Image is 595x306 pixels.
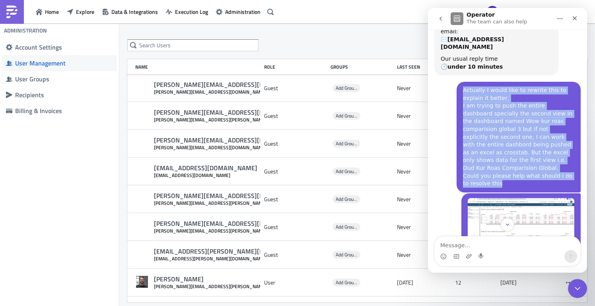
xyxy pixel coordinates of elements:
div: Guest [264,137,327,151]
div: [PERSON_NAME][EMAIL_ADDRESS][DOMAIN_NAME] [154,136,307,144]
span: Add Groups [332,84,360,92]
span: Add Groups [336,112,358,119]
span: Add Groups [332,195,360,203]
div: [PERSON_NAME][EMAIL_ADDRESS][PERSON_NAME][DOMAIN_NAME] [154,192,357,200]
button: Home [32,6,63,18]
img: PushMetrics [6,6,18,18]
span: Home [45,8,59,16]
div: [PERSON_NAME][EMAIL_ADDRESS][DOMAIN_NAME] [154,89,307,95]
div: Groups [331,64,393,70]
div: Guest [264,192,327,206]
div: Never [397,248,451,262]
span: Add Groups [336,223,358,231]
div: Account Settings [15,43,113,51]
div: [PERSON_NAME][EMAIL_ADDRESS][PERSON_NAME][DOMAIN_NAME] [154,108,357,117]
span: Add Groups [336,279,358,286]
div: Never [397,109,451,123]
span: Data & Integrations [111,8,158,16]
div: [PERSON_NAME][EMAIL_ADDRESS][PERSON_NAME][DOMAIN_NAME] [154,228,357,234]
span: Add Groups [332,251,360,259]
div: Last Seen [397,64,451,70]
span: Administration [225,8,261,16]
h4: Administration [4,27,47,34]
span: Add Groups [336,84,358,92]
div: [PERSON_NAME][EMAIL_ADDRESS][PERSON_NAME][DOMAIN_NAME] [154,219,357,228]
span: Add Groups [336,195,358,203]
span: Add Groups [336,251,358,258]
span: Add Groups [332,112,360,120]
div: [PERSON_NAME][EMAIL_ADDRESS][DOMAIN_NAME] [154,81,307,89]
button: Administration [212,6,264,18]
div: Never [397,164,451,179]
div: [PERSON_NAME][EMAIL_ADDRESS][DOMAIN_NAME] [154,144,307,150]
time: 2023-08-28T10:17:29.227139 [500,279,517,286]
div: User Groups [15,75,113,83]
div: Guest [264,220,327,234]
div: [EMAIL_ADDRESS][DOMAIN_NAME] [154,164,257,172]
div: Never [397,220,451,234]
div: User [264,275,327,290]
div: [EMAIL_ADDRESS][PERSON_NAME][DOMAIN_NAME] [154,247,307,256]
span: Kaufland e-commerce Services GmbH & Co. KG [504,8,576,16]
button: Execution Log [162,6,212,18]
span: Execution Log [175,8,208,16]
button: Kaufland e-commerce Services GmbH & Co. KG [482,3,589,21]
span: Explore [76,8,94,16]
div: Guest [264,81,327,95]
span: Add Groups [332,279,360,287]
input: Search Users [127,39,259,51]
span: Add Groups [336,167,358,175]
div: [PERSON_NAME][EMAIL_ADDRESS][PERSON_NAME][DOMAIN_NAME] [154,200,357,206]
div: Guest [264,164,327,179]
div: User Management [15,59,113,67]
img: Avatar [135,275,149,289]
div: Never [397,81,451,95]
div: Role [264,64,327,70]
button: Data & Integrations [98,6,162,18]
button: Explore [63,6,98,18]
div: [EMAIL_ADDRESS][DOMAIN_NAME] [154,172,257,178]
span: Add Groups [336,140,358,147]
div: Name [135,64,260,70]
div: [PERSON_NAME] [154,275,303,283]
img: Avatar [486,5,499,19]
time: 2025-08-14T07:24:05.149283 [397,279,413,286]
div: Never [397,137,451,151]
iframe: Intercom live chat [568,279,587,298]
div: Billing & Invoices [15,107,113,115]
div: 12 [455,275,497,290]
div: [PERSON_NAME][EMAIL_ADDRESS][PERSON_NAME][DOMAIN_NAME] [154,117,357,123]
div: Never [397,192,451,206]
div: [PERSON_NAME][EMAIL_ADDRESS][PERSON_NAME][DOMAIN_NAME] [154,283,303,289]
div: Guest [264,248,327,262]
div: Guest [264,109,327,123]
span: Add Groups [332,140,360,148]
div: Recipients [15,91,113,99]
